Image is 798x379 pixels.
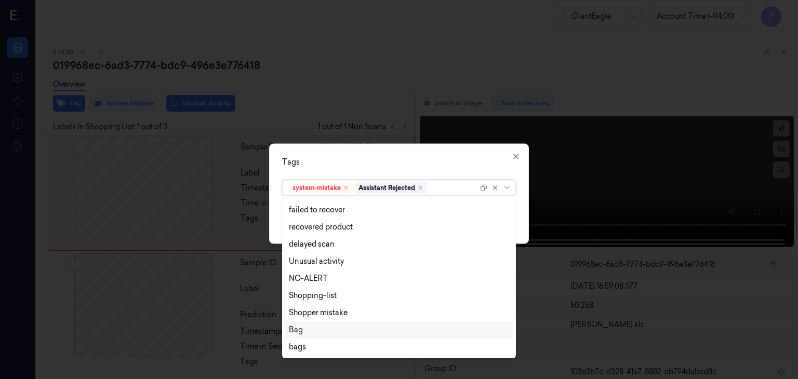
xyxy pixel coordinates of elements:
[289,324,303,335] div: Bag
[289,290,337,301] div: Shopping-list
[358,183,415,193] div: Assistant Rejected
[343,185,349,191] div: Remove ,system-mistake
[289,256,344,267] div: Unusual activity
[282,157,516,168] div: Tags
[417,185,423,191] div: Remove ,Assistant Rejected
[292,183,341,193] div: system-mistake
[289,222,353,233] div: recovered product
[289,342,306,353] div: bags
[289,205,345,215] div: failed to recover
[289,239,335,250] div: delayed scan
[289,273,328,284] div: NO-ALERT
[289,307,348,318] div: Shopper mistake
